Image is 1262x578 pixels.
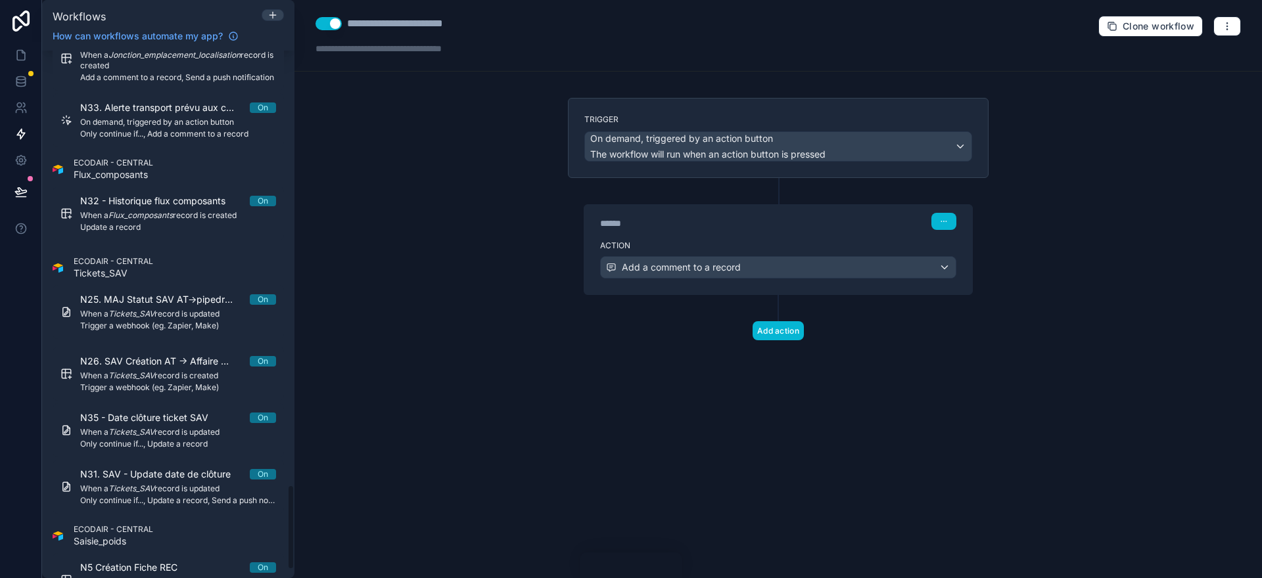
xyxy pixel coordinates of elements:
[108,370,154,380] em: Tickets_SAV
[53,531,63,541] img: Airtable Logo
[258,469,268,479] div: On
[42,51,294,578] div: scrollable content
[80,495,276,506] span: Only continue if..., Update a record, Send a push notification
[74,168,153,181] span: Flux_composants
[74,267,153,280] span: Tickets_SAV
[600,256,956,278] button: Add a comment to a record
[80,72,276,83] span: Add a comment to a record, Send a push notification
[80,411,224,424] span: N35 - Date clôture ticket SAV
[753,321,804,340] button: Add action
[53,460,284,514] a: N31. SAV - Update date de clôtureOnWhen aTickets_SAVrecord is updatedOnly continue if..., Update ...
[74,158,153,168] span: ECODAIR - CENTRAL
[584,114,972,125] label: Trigger
[80,355,250,368] span: N26. SAV Création AT -> Affaire Pipedrive
[53,263,63,273] img: Airtable Logo
[590,132,773,145] span: On demand, triggered by an action button
[80,439,276,449] span: Only continue if..., Update a record
[600,240,956,251] label: Action
[584,131,972,162] button: On demand, triggered by an action buttonThe workflow will run when an action button is pressed
[74,524,153,535] span: ECODAIR - CENTRAL
[74,256,153,267] span: ECODAIR - CENTRAL
[1123,20,1194,32] span: Clone workflow
[590,148,826,160] span: The workflow will run when an action button is pressed
[108,50,241,60] em: Jonction_emplacement_localisation
[80,50,276,71] span: When a record is created
[258,196,268,206] div: On
[80,194,241,208] span: N32 - Historique flux composants
[80,210,276,221] span: When a record is created
[80,468,246,481] span: N31. SAV - Update date de clôture
[80,427,276,437] span: When a record is updated
[53,30,223,43] span: How can workflows automate my app?
[80,321,276,331] span: Trigger a webhook (eg. Zapier, Make)
[108,483,154,493] em: Tickets_SAV
[258,412,268,423] div: On
[53,10,106,23] span: Workflows
[53,93,284,147] a: N33. Alerte transport prévu aux commercial + respo de siteOnOn demand, triggered by an action but...
[80,222,276,233] span: Update a record
[80,370,276,381] span: When a record is created
[53,403,284,457] a: N35 - Date clôture ticket SAVOnWhen aTickets_SAVrecord is updatedOnly continue if..., Update a re...
[80,129,276,139] span: Only continue if..., Add a comment to a record
[47,30,244,43] a: How can workflows automate my app?
[108,427,154,437] em: Tickets_SAV
[80,483,276,494] span: When a record is updated
[108,210,173,220] em: Flux_composants
[258,294,268,305] div: On
[80,117,276,127] span: On demand, triggered by an action button
[80,309,276,319] span: When a record is updated
[53,187,284,240] a: N32 - Historique flux composantsOnWhen aFlux_composantsrecord is createdUpdate a record
[80,561,193,574] span: N5 Création Fiche REC
[80,293,250,306] span: N25. MAJ Statut SAV AT->pipedrive
[53,285,284,339] a: N25. MAJ Statut SAV AT->pipedriveOnWhen aTickets_SAVrecord is updatedTrigger a webhook (eg. Zapie...
[258,356,268,367] div: On
[53,26,284,91] a: When aJonction_emplacement_localisationrecord is createdAdd a comment to a record, Send a push no...
[258,102,268,113] div: On
[622,261,741,274] span: Add a comment to a record
[53,347,284,401] a: N26. SAV Création AT -> Affaire PipedriveOnWhen aTickets_SAVrecord is createdTrigger a webhook (e...
[74,535,153,548] span: Saisie_poids
[53,164,63,175] img: Airtable Logo
[258,562,268,573] div: On
[1098,16,1203,37] button: Clone workflow
[80,382,276,393] span: Trigger a webhook (eg. Zapier, Make)
[108,309,154,319] em: Tickets_SAV
[80,101,250,114] span: N33. Alerte transport prévu aux commercial + respo de site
